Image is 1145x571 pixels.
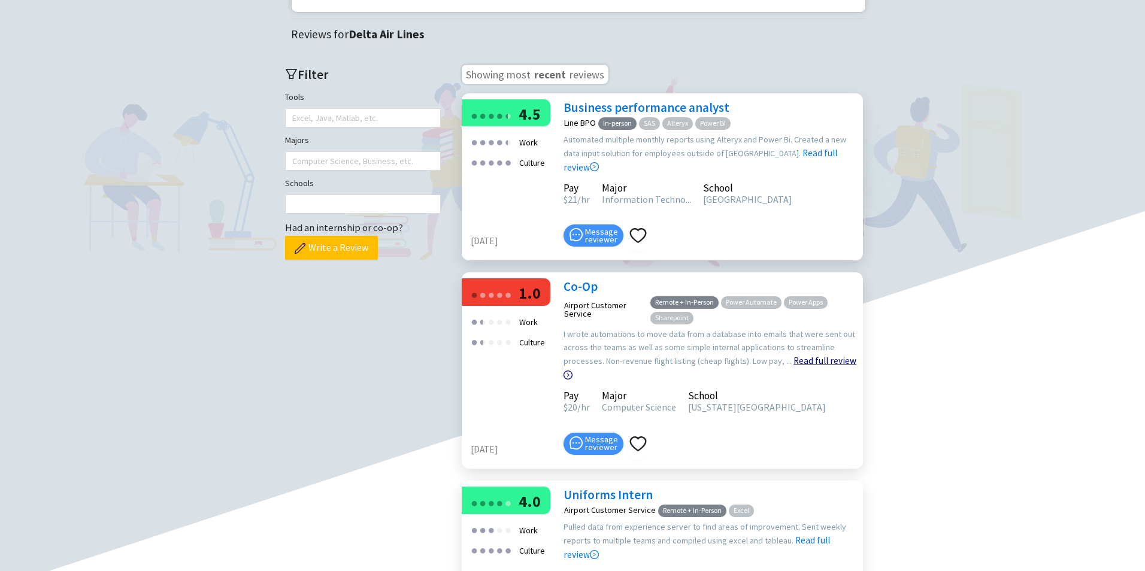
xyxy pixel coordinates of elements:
span: $ [564,401,568,413]
div: ● [496,312,503,330]
div: ● [471,332,478,351]
div: ● [479,153,486,171]
div: ● [479,493,486,512]
div: ● [487,540,495,559]
div: Pulled data from experience server to find areas of improvement. Sent weekly reports to multiple ... [564,520,857,562]
div: ● [487,312,495,330]
a: Business performance analyst [564,99,729,116]
div: ● [487,132,495,151]
div: ● [504,332,511,351]
div: ● [487,153,495,171]
div: ● [479,312,486,330]
a: Read full review [564,295,856,381]
span: [US_STATE][GEOGRAPHIC_DATA] [688,401,826,413]
span: Remote + In-Person [650,296,719,309]
span: right-circle [590,162,599,171]
div: ● [504,106,511,124]
span: right-circle [590,550,599,559]
div: ● [504,540,511,559]
span: heart [629,227,647,244]
span: message [570,436,583,449]
div: ● [504,285,511,303]
div: Work [516,520,541,540]
div: Culture [516,540,549,561]
div: ● [479,106,486,124]
span: Message reviewer [585,228,618,244]
div: ● [471,285,478,303]
div: Culture [516,332,549,353]
span: Remote + In-Person [658,505,726,517]
span: right-circle [564,370,572,379]
div: Airport Customer Service [564,301,648,318]
div: ● [471,540,478,559]
div: ● [496,520,503,539]
span: Power Automate [721,296,781,309]
div: ● [504,493,511,512]
span: 20 [564,401,577,413]
span: Computer Science [602,401,676,413]
span: 4.0 [519,491,541,511]
div: ● [471,132,478,151]
div: ● [487,493,495,512]
div: Culture [516,153,549,173]
label: Tools [285,90,304,104]
span: In-person [598,117,637,130]
span: heart [629,435,647,452]
label: Schools [285,177,314,190]
span: Excel [729,505,754,517]
div: I wrote automations to move data from a database into emails that were sent out across the teams ... [564,327,857,382]
div: ● [496,493,503,512]
div: ● [479,332,483,351]
div: ● [487,285,495,303]
div: ● [479,132,486,151]
span: /hr [577,401,590,413]
div: Automated multiple monthly reports using Alteryx and Power Bi. Created a new data input solution ... [564,133,857,175]
input: Tools [292,111,295,125]
div: ● [496,132,503,151]
div: Pay [564,184,590,192]
div: School [703,184,792,192]
span: recent [533,66,567,80]
h3: Showing most reviews [462,65,608,84]
div: ● [496,540,503,559]
div: Reviews for [291,25,872,44]
div: ● [504,312,511,330]
div: ● [504,106,508,124]
div: [DATE] [471,234,558,248]
div: ● [479,285,486,303]
span: 21 [564,193,577,205]
div: ● [479,540,486,559]
div: Work [516,312,541,332]
a: Uniforms Intern [564,487,653,503]
span: Power BI [695,117,731,130]
span: 1.0 [519,283,541,303]
div: ● [504,520,511,539]
div: Major [602,184,691,192]
div: ● [487,106,495,124]
div: ● [471,106,478,124]
a: Co-Op [564,278,598,294]
span: Sharepoint [650,312,693,324]
span: 4.5 [519,104,541,124]
div: Pay [564,391,590,400]
div: Airport Customer Service [564,506,656,514]
div: ● [496,285,503,303]
div: ● [479,332,486,351]
div: [DATE] [471,442,558,457]
div: School [688,391,826,400]
div: ● [504,132,508,151]
div: ● [504,153,511,171]
div: ● [479,520,486,539]
span: /hr [577,193,590,205]
span: Alteryx [662,117,693,130]
strong: Delta Air Lines [349,27,425,41]
span: SAS [639,117,660,130]
div: ● [487,332,495,351]
span: Power Apps [784,296,828,309]
div: ● [496,332,503,351]
div: Work [516,132,541,153]
div: ● [479,312,483,330]
img: pencil.png [295,243,305,254]
div: Major [602,391,676,400]
span: $ [564,193,568,205]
